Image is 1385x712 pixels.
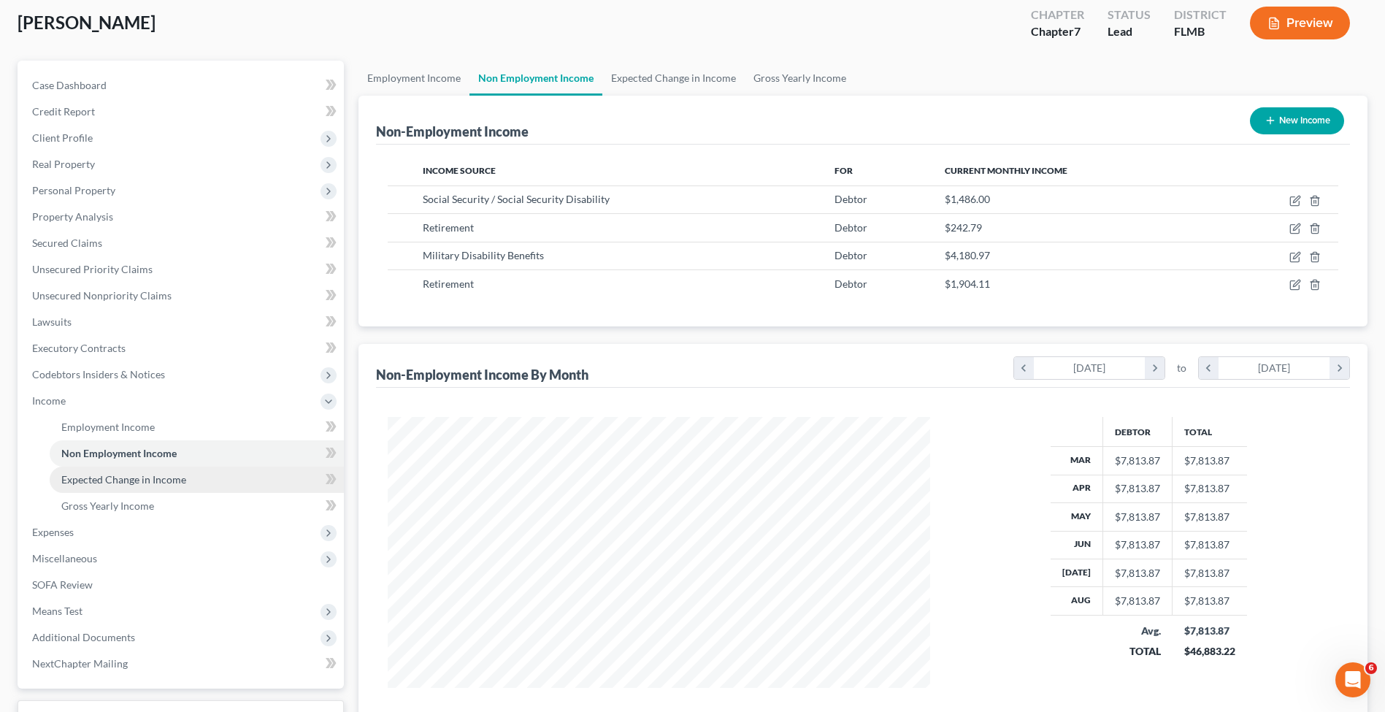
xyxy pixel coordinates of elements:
td: $7,813.87 [1173,475,1247,502]
span: Means Test [32,605,83,617]
span: Credit Report [32,105,95,118]
a: Employment Income [358,61,469,96]
td: $7,813.87 [1173,503,1247,531]
span: Case Dashboard [32,79,107,91]
span: Personal Property [32,184,115,196]
a: Expected Change in Income [602,61,745,96]
div: $7,813.87 [1115,453,1160,468]
span: Gross Yearly Income [61,499,154,512]
a: Gross Yearly Income [50,493,344,519]
td: $7,813.87 [1173,447,1247,475]
div: District [1174,7,1227,23]
a: Unsecured Nonpriority Claims [20,283,344,309]
th: Mar [1051,447,1103,475]
a: Gross Yearly Income [745,61,855,96]
a: Executory Contracts [20,335,344,361]
th: Aug [1051,587,1103,615]
span: Income Source [423,165,496,176]
i: chevron_right [1330,357,1349,379]
td: $7,813.87 [1173,559,1247,587]
div: TOTAL [1115,644,1161,659]
div: $7,813.87 [1115,594,1160,608]
th: Jun [1051,531,1103,559]
i: chevron_left [1014,357,1034,379]
div: $7,813.87 [1115,481,1160,496]
span: Retirement [423,277,474,290]
div: $7,813.87 [1184,624,1235,638]
span: Debtor [835,193,867,205]
button: New Income [1250,107,1344,134]
span: Military Disability Benefits [423,249,544,261]
a: NextChapter Mailing [20,651,344,677]
span: SOFA Review [32,578,93,591]
th: May [1051,503,1103,531]
span: Debtor [835,277,867,290]
iframe: Intercom live chat [1335,662,1370,697]
span: $1,486.00 [945,193,990,205]
span: Lawsuits [32,315,72,328]
i: chevron_left [1199,357,1219,379]
span: Executory Contracts [32,342,126,354]
a: Case Dashboard [20,72,344,99]
span: Employment Income [61,421,155,433]
th: Debtor [1103,417,1173,446]
div: $7,813.87 [1115,537,1160,552]
div: $7,813.87 [1115,510,1160,524]
span: NextChapter Mailing [32,657,128,670]
span: Income [32,394,66,407]
div: [DATE] [1034,357,1146,379]
div: Chapter [1031,23,1084,40]
a: Credit Report [20,99,344,125]
a: Employment Income [50,414,344,440]
a: Unsecured Priority Claims [20,256,344,283]
span: Codebtors Insiders & Notices [32,368,165,380]
span: $1,904.11 [945,277,990,290]
span: $242.79 [945,221,982,234]
span: Secured Claims [32,237,102,249]
td: $7,813.87 [1173,587,1247,615]
span: Unsecured Priority Claims [32,263,153,275]
div: Non-Employment Income [376,123,529,140]
span: Additional Documents [32,631,135,643]
div: Non-Employment Income By Month [376,366,588,383]
span: For [835,165,853,176]
a: Lawsuits [20,309,344,335]
span: Expected Change in Income [61,473,186,486]
div: Status [1108,7,1151,23]
div: Lead [1108,23,1151,40]
td: $7,813.87 [1173,531,1247,559]
span: Debtor [835,249,867,261]
span: Miscellaneous [32,552,97,564]
span: Property Analysis [32,210,113,223]
button: Preview [1250,7,1350,39]
th: Apr [1051,475,1103,502]
div: FLMB [1174,23,1227,40]
div: [DATE] [1219,357,1330,379]
i: chevron_right [1145,357,1165,379]
a: Property Analysis [20,204,344,230]
div: $46,883.22 [1184,644,1235,659]
span: 7 [1074,24,1081,38]
span: 6 [1365,662,1377,674]
span: $4,180.97 [945,249,990,261]
span: to [1177,361,1186,375]
a: Non Employment Income [469,61,602,96]
div: $7,813.87 [1115,566,1160,581]
span: Unsecured Nonpriority Claims [32,289,172,302]
th: Total [1173,417,1247,446]
a: Non Employment Income [50,440,344,467]
span: Social Security / Social Security Disability [423,193,610,205]
span: Client Profile [32,131,93,144]
span: Expenses [32,526,74,538]
span: [PERSON_NAME] [18,12,156,33]
span: Real Property [32,158,95,170]
th: [DATE] [1051,559,1103,587]
a: SOFA Review [20,572,344,598]
div: Chapter [1031,7,1084,23]
a: Secured Claims [20,230,344,256]
span: Retirement [423,221,474,234]
div: Avg. [1115,624,1161,638]
span: Non Employment Income [61,447,177,459]
span: Current Monthly Income [945,165,1067,176]
span: Debtor [835,221,867,234]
